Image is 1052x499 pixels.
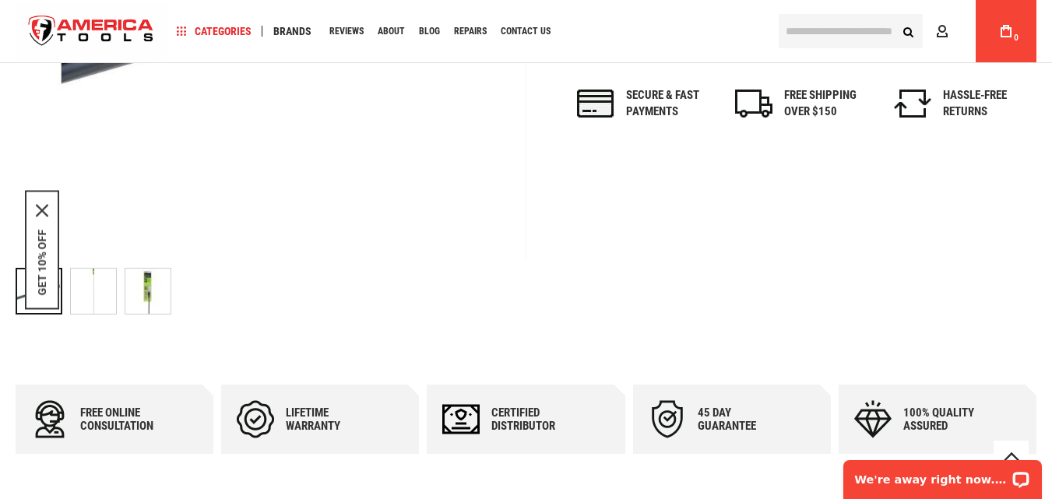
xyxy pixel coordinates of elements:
[735,90,772,118] img: shipping
[80,406,174,433] div: Free online consultation
[125,260,171,322] div: GREENLEE 4XT-54 1/4 X 54 EXTENSION BIT
[371,21,412,42] a: About
[626,87,720,121] div: Secure & fast payments
[36,204,48,216] button: Close
[16,2,167,61] img: America Tools
[125,269,171,314] img: GREENLEE 4XT-54 1/4 X 54 EXTENSION BIT
[903,406,997,433] div: 100% quality assured
[177,26,252,37] span: Categories
[378,26,405,36] span: About
[784,87,878,121] div: FREE SHIPPING OVER $150
[170,21,259,42] a: Categories
[501,26,551,36] span: Contact Us
[412,21,447,42] a: Blog
[36,204,48,216] svg: close icon
[454,26,487,36] span: Repairs
[447,21,494,42] a: Repairs
[894,90,931,118] img: returns
[698,406,791,433] div: 45 day Guarantee
[1014,33,1019,42] span: 0
[893,16,923,46] button: Search
[943,87,1036,121] div: HASSLE-FREE RETURNS
[71,269,116,314] img: GREENLEE 4XT-54 1/4 X 54 EXTENSION BIT
[491,406,585,433] div: Certified Distributor
[833,450,1052,499] iframe: LiveChat chat widget
[36,229,48,295] button: GET 10% OFF
[70,260,125,322] div: GREENLEE 4XT-54 1/4 X 54 EXTENSION BIT
[322,21,371,42] a: Reviews
[16,260,70,322] div: GREENLEE 4XT-54 1/4 X 54 EXTENSION BIT
[286,406,379,433] div: Lifetime warranty
[266,21,318,42] a: Brands
[16,2,167,61] a: store logo
[273,26,311,37] span: Brands
[577,90,614,118] img: payments
[494,21,558,42] a: Contact Us
[329,26,364,36] span: Reviews
[419,26,440,36] span: Blog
